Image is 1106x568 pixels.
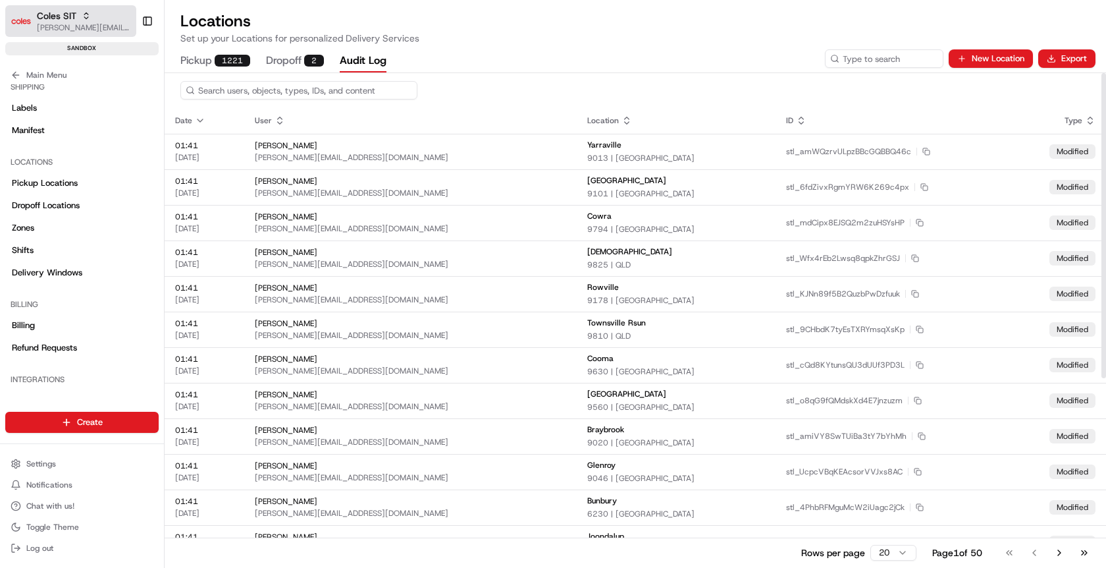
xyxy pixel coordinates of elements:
span: Toggle Theme [26,522,79,532]
div: [PERSON_NAME] [255,389,566,400]
span: Yarraville [587,140,765,150]
button: [PERSON_NAME][EMAIL_ADDRESS][DOMAIN_NAME] [37,22,131,33]
div: [DATE] [175,437,234,447]
span: 9020 | [GEOGRAPHIC_DATA] [587,438,765,448]
span: stl_o8qG9fQMdskXd4E7jnzuzm [786,395,903,406]
span: stl_cQd8KYtunsQU3dUUf3PD3L [786,360,905,370]
span: Log out [26,543,53,554]
span: Settings [26,459,56,469]
div: Location [587,115,765,126]
input: Search users, objects, types, IDs, and content [180,81,417,99]
span: Pylon [131,223,159,233]
button: Log out [5,539,159,557]
span: Dropoff Locations [12,200,80,212]
div: 2 [304,55,324,67]
span: stl_6fdZivxRgmYRW6K269c4px [786,182,909,192]
div: Start new chat [45,125,216,138]
span: Coles SIT [37,9,76,22]
button: Audit Log [340,50,386,72]
span: Labels [12,102,37,114]
div: [PERSON_NAME][EMAIL_ADDRESS][DOMAIN_NAME] [255,295,566,305]
span: 9810 | QLD [587,331,765,341]
span: Notifications [26,480,72,490]
div: 1221 [215,55,250,67]
div: 01:41 [175,425,234,436]
input: Clear [34,84,217,98]
div: ID [786,115,1028,126]
span: stl_mdCipx8EJSQ2m2zuHSYsHP [786,217,905,228]
div: [PERSON_NAME] [255,140,566,151]
span: [DEMOGRAPHIC_DATA] [587,246,765,257]
a: Manifest [5,120,159,141]
div: 01:41 [175,318,234,329]
img: 1736555255976-a54dd68f-1ca7-489b-9aae-adbdc363a1c4 [13,125,37,149]
input: Type to search [825,49,943,68]
div: [DATE] [175,366,234,376]
span: stl_Wfx4rEb2Lwsq8qpkZhrGSJ [786,253,900,264]
button: Pickup [180,50,250,72]
span: Pickup Locations [12,177,78,189]
div: modified [1049,287,1095,301]
button: Create [5,412,159,433]
div: [DATE] [175,152,234,163]
a: Refund Requests [5,337,159,358]
div: [PERSON_NAME][EMAIL_ADDRESS][DOMAIN_NAME] [255,152,566,163]
a: Billing [5,315,159,336]
div: [PERSON_NAME] [255,532,566,542]
div: [DATE] [175,472,234,483]
div: [PERSON_NAME] [255,176,566,186]
div: [PERSON_NAME] [255,283,566,293]
a: Zones [5,217,159,239]
p: Set up your Locations for personalized Delivery Services [180,32,1090,45]
button: Coles SITColes SIT[PERSON_NAME][EMAIL_ADDRESS][DOMAIN_NAME] [5,5,136,37]
button: Main Menu [5,66,159,84]
div: Date [175,115,234,126]
div: Shipping [5,76,159,98]
div: 01:41 [175,283,234,293]
button: Start new chat [224,129,240,145]
img: Nash [13,13,39,39]
div: modified [1049,393,1095,408]
div: modified [1049,251,1095,266]
span: Zones [12,222,34,234]
div: [PERSON_NAME][EMAIL_ADDRESS][DOMAIN_NAME] [255,223,566,234]
span: 6230 | [GEOGRAPHIC_DATA] [587,509,765,519]
span: 9101 | [GEOGRAPHIC_DATA] [587,188,765,199]
div: [PERSON_NAME][EMAIL_ADDRESS][DOMAIN_NAME] [255,259,566,270]
div: [PERSON_NAME][EMAIL_ADDRESS][DOMAIN_NAME] [255,472,566,483]
div: [DATE] [175,401,234,412]
div: 01:41 [175,140,234,151]
div: [PERSON_NAME] [255,425,566,436]
a: 📗Knowledge Base [8,185,106,209]
span: Main Menu [26,70,66,80]
div: Type [1049,115,1095,126]
button: Export [1038,49,1095,68]
span: stl_9CHbdK7tyEsTXRYmsqXsKp [786,324,905,335]
span: 9630 | [GEOGRAPHIC_DATA] [587,366,765,377]
div: [PERSON_NAME] [255,354,566,364]
span: Create [77,416,103,428]
span: stl_KJNn89f5B2QuzbPwDzfuuk [786,289,900,299]
div: 01:41 [175,389,234,400]
span: Cooma [587,353,765,364]
span: Braybrook [587,424,765,435]
div: modified [1049,144,1095,159]
div: [PERSON_NAME] [255,318,566,329]
div: [PERSON_NAME][EMAIL_ADDRESS][DOMAIN_NAME] [255,366,566,376]
div: Billing [5,294,159,315]
div: Locations [5,152,159,173]
span: 9046 | [GEOGRAPHIC_DATA] [587,473,765,484]
a: Pickup Locations [5,173,159,194]
div: [DATE] [175,508,234,519]
div: We're available if you need us! [45,138,167,149]
div: 01:41 [175,354,234,364]
span: Delivery Windows [12,267,82,279]
span: stl_amWQzrvULpzBBcGQBBQ46c [786,146,911,157]
div: [PERSON_NAME] [255,496,566,507]
span: Bunbury [587,496,765,506]
p: Rows per page [801,546,865,559]
span: API Documentation [124,190,211,204]
span: Refund Requests [12,342,77,354]
div: 01:41 [175,212,234,222]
